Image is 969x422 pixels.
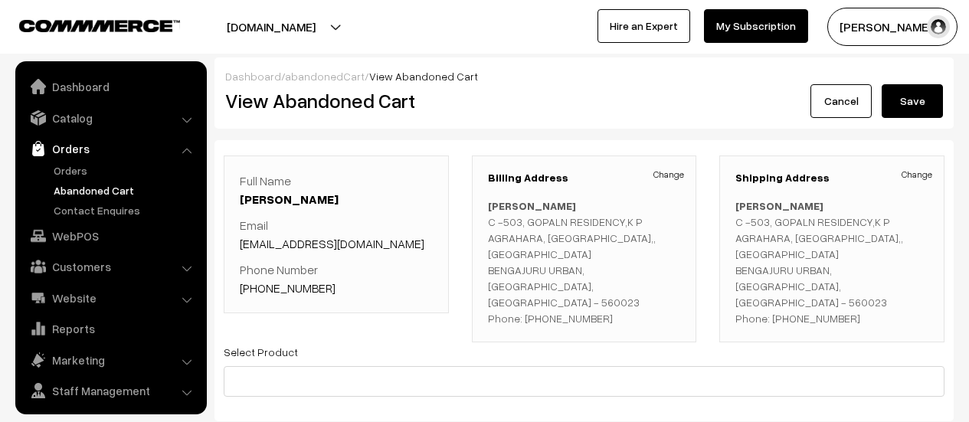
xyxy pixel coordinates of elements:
[225,89,573,113] h2: View Abandoned Cart
[488,172,681,185] h3: Billing Address
[19,253,201,280] a: Customers
[19,135,201,162] a: Orders
[224,344,298,360] label: Select Product
[19,284,201,312] a: Website
[19,15,153,34] a: COMMMERCE
[240,280,336,296] a: [PHONE_NUMBER]
[735,198,928,326] p: C -503, GOPALN RESIDENCY,K P AGRAHARA, [GEOGRAPHIC_DATA],, [GEOGRAPHIC_DATA] BENGAJURU URBAN, [GE...
[704,9,808,43] a: My Subscription
[19,377,201,404] a: Staff Management
[19,73,201,100] a: Dashboard
[902,168,932,182] a: Change
[19,222,201,250] a: WebPOS
[225,70,281,83] a: Dashboard
[240,216,433,253] p: Email
[240,172,433,208] p: Full Name
[19,315,201,342] a: Reports
[735,172,928,185] h3: Shipping Address
[827,8,958,46] button: [PERSON_NAME]
[285,70,365,83] a: abandonedCart
[882,84,943,118] button: Save
[488,199,576,212] b: [PERSON_NAME]
[50,162,201,178] a: Orders
[173,8,369,46] button: [DOMAIN_NAME]
[488,198,681,326] p: C -503, GOPALN RESIDENCY,K P AGRAHARA, [GEOGRAPHIC_DATA],, [GEOGRAPHIC_DATA] BENGAJURU URBAN, [GE...
[653,168,684,182] a: Change
[240,236,424,251] a: [EMAIL_ADDRESS][DOMAIN_NAME]
[240,191,339,207] a: [PERSON_NAME]
[50,202,201,218] a: Contact Enquires
[19,20,180,31] img: COMMMERCE
[225,68,943,84] div: / /
[369,70,478,83] span: View Abandoned Cart
[597,9,690,43] a: Hire an Expert
[50,182,201,198] a: Abandoned Cart
[927,15,950,38] img: user
[19,104,201,132] a: Catalog
[735,199,823,212] b: [PERSON_NAME]
[810,84,872,118] a: Cancel
[19,346,201,374] a: Marketing
[240,260,433,297] p: Phone Number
